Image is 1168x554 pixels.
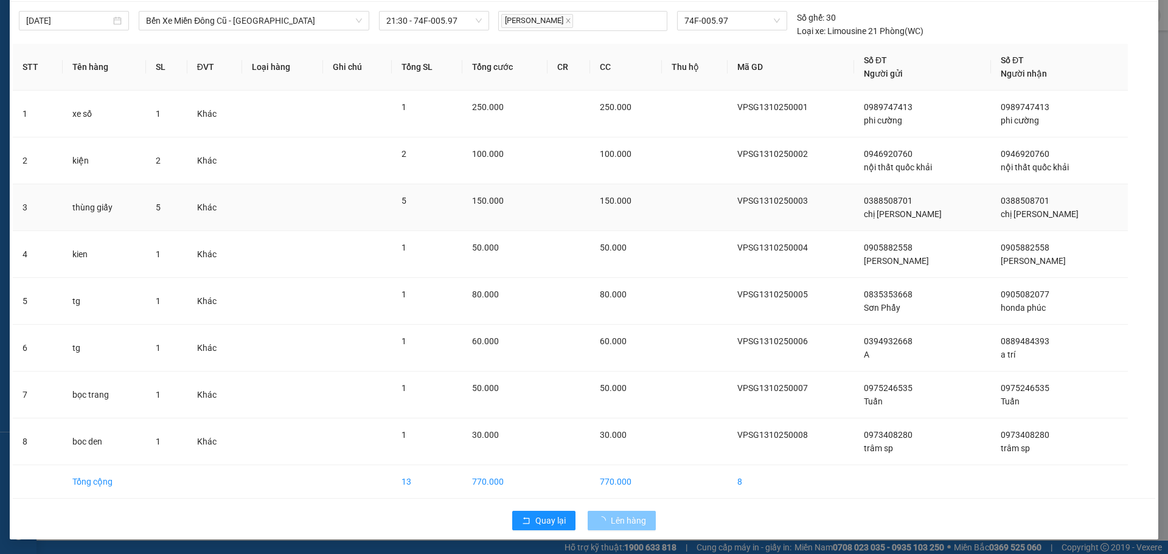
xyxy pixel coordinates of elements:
td: 4 [13,231,63,278]
span: Chưa cước : [141,78,167,107]
td: 13 [392,465,463,499]
td: 8 [13,418,63,465]
span: 0835353668 [864,289,912,299]
span: nội thất quốc khải [864,162,932,172]
span: [PERSON_NAME] [1001,256,1066,266]
span: A [864,350,869,359]
span: 0946920760 [864,149,912,159]
span: 0388508701 [864,196,912,206]
input: 13/10/2025 [26,14,111,27]
span: 250.000 [472,102,504,112]
span: 21:30 - 74F-005.97 [386,12,482,30]
td: xe số [63,91,147,137]
span: 50.000 [472,383,499,393]
td: kien [63,231,147,278]
span: 0889484393 [1001,336,1049,346]
td: Khác [187,325,242,372]
td: Khác [187,372,242,418]
td: bọc trang [63,372,147,418]
span: 0394932668 [864,336,912,346]
span: 50.000 [600,243,627,252]
span: 1 [401,336,406,346]
span: down [355,17,363,24]
span: VPSG1310250005 [737,289,808,299]
th: SL [146,44,187,91]
span: 0905882558 [864,243,912,252]
span: 80.000 [472,289,499,299]
th: ĐVT [187,44,242,91]
span: 30.000 [472,430,499,440]
span: 150.000 [472,196,504,206]
span: 1 [156,437,161,446]
span: 80.000 [600,289,627,299]
div: Tuấn [10,40,134,54]
div: 0975246535 [142,54,228,71]
span: chị [PERSON_NAME] [1001,209,1079,219]
td: thùng giấy [63,184,147,231]
span: Loại xe: [797,24,826,38]
td: 6 [13,325,63,372]
span: 1 [401,102,406,112]
span: 0973408280 [864,430,912,440]
td: Khác [187,418,242,465]
div: Limousine 21 Phòng(WC) [797,24,923,38]
span: 50.000 [600,383,627,393]
span: 1 [156,296,161,306]
span: 0388508701 [1001,196,1049,206]
span: phi cường [864,116,902,125]
span: 5 [156,203,161,212]
td: Khác [187,278,242,325]
span: Lên hàng [611,514,646,527]
span: Người nhận [1001,69,1047,78]
span: a trí [1001,350,1015,359]
th: CR [547,44,590,91]
span: loading [597,516,611,525]
td: kiện [63,137,147,184]
span: 60.000 [472,336,499,346]
td: 770.000 [590,465,662,499]
span: 0905882558 [1001,243,1049,252]
th: Loại hàng [242,44,324,91]
span: 5 [401,196,406,206]
span: Sơn Phẩy [864,303,900,313]
div: Tuấn [142,40,228,54]
span: 30.000 [600,430,627,440]
span: VPSG1310250007 [737,383,808,393]
span: trâm sp [1001,443,1030,453]
td: 8 [728,465,854,499]
td: 7 [13,372,63,418]
span: phi cường [1001,116,1039,125]
span: Tuấn [864,396,883,406]
th: Tên hàng [63,44,147,91]
span: 74F-005.97 [684,12,779,30]
td: Khác [187,231,242,278]
th: CC [590,44,662,91]
td: 2 [13,137,63,184]
span: 1 [401,430,406,440]
th: Tổng cước [462,44,547,91]
button: Lên hàng [588,511,656,530]
span: 1 [156,109,161,119]
div: VP [GEOGRAPHIC_DATA] [10,10,134,40]
div: 50.000 [141,78,229,108]
div: VP Cư Jút [142,10,228,40]
span: 0989747413 [864,102,912,112]
span: 60.000 [600,336,627,346]
span: 100.000 [472,149,504,159]
span: Người gửi [864,69,903,78]
span: 150.000 [600,196,631,206]
td: Khác [187,184,242,231]
div: 0975246535 [10,54,134,71]
span: honda phúc [1001,303,1046,313]
td: Khác [187,137,242,184]
td: Khác [187,91,242,137]
span: VPSG1310250004 [737,243,808,252]
th: Mã GD [728,44,854,91]
span: Quay lại [535,514,566,527]
span: VPSG1310250002 [737,149,808,159]
span: VPSG1310250003 [737,196,808,206]
span: 1 [401,243,406,252]
th: Thu hộ [662,44,728,91]
span: 2 [156,156,161,165]
span: nội thất quốc khải [1001,162,1069,172]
